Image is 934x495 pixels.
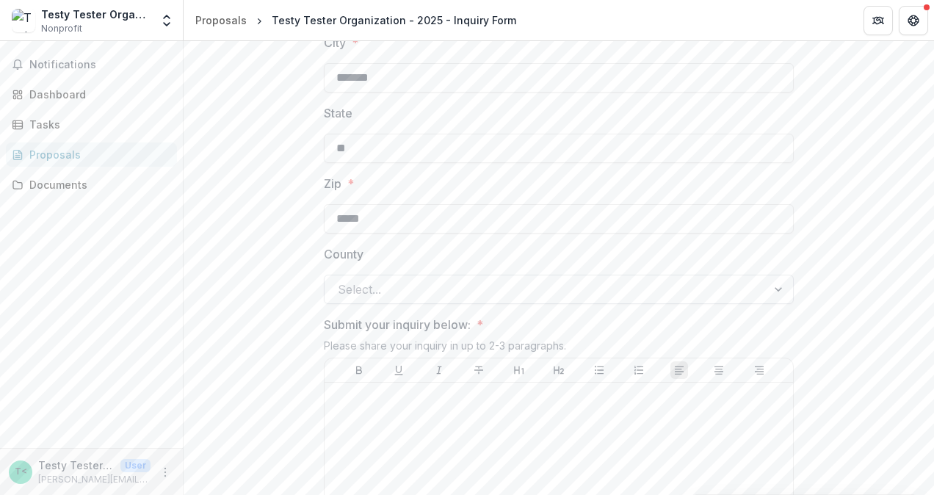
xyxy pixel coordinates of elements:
p: Testy Tester <[PERSON_NAME][EMAIL_ADDRESS][DOMAIN_NAME]> <[PERSON_NAME][DOMAIN_NAME][EMAIL_ADDRES... [38,458,115,473]
button: Heading 2 [550,361,568,379]
button: Partners [864,6,893,35]
div: Proposals [29,147,165,162]
span: Nonprofit [41,22,82,35]
button: Bullet List [590,361,608,379]
img: Testy Tester Organization [12,9,35,32]
div: Dashboard [29,87,165,102]
div: Testy Tester <annessa.hicks12@gmail.com> <annessa.hicks12@gmail.com> [15,467,27,477]
button: Notifications [6,53,177,76]
button: Underline [390,361,408,379]
p: [PERSON_NAME][EMAIL_ADDRESS][DOMAIN_NAME] [38,473,151,486]
button: Italicize [430,361,448,379]
div: Documents [29,177,165,192]
div: Testy Tester Organization - 2025 - Inquiry Form [272,12,516,28]
button: Align Right [750,361,768,379]
div: Testy Tester Organization [41,7,151,22]
button: Ordered List [630,361,648,379]
nav: breadcrumb [189,10,522,31]
p: City [324,34,346,51]
div: Proposals [195,12,247,28]
button: Align Left [670,361,688,379]
button: Bold [350,361,368,379]
p: State [324,104,352,122]
span: Notifications [29,59,171,71]
button: Align Center [710,361,728,379]
button: Open entity switcher [156,6,177,35]
a: Proposals [6,142,177,167]
a: Proposals [189,10,253,31]
button: More [156,463,174,481]
a: Dashboard [6,82,177,106]
button: Heading 1 [510,361,528,379]
p: Submit your inquiry below: [324,316,471,333]
p: User [120,459,151,472]
p: County [324,245,363,263]
button: Get Help [899,6,928,35]
div: Please share your inquiry in up to 2-3 paragraphs. [324,339,794,358]
p: Zip [324,175,341,192]
a: Tasks [6,112,177,137]
a: Documents [6,173,177,197]
div: Tasks [29,117,165,132]
button: Strike [470,361,488,379]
